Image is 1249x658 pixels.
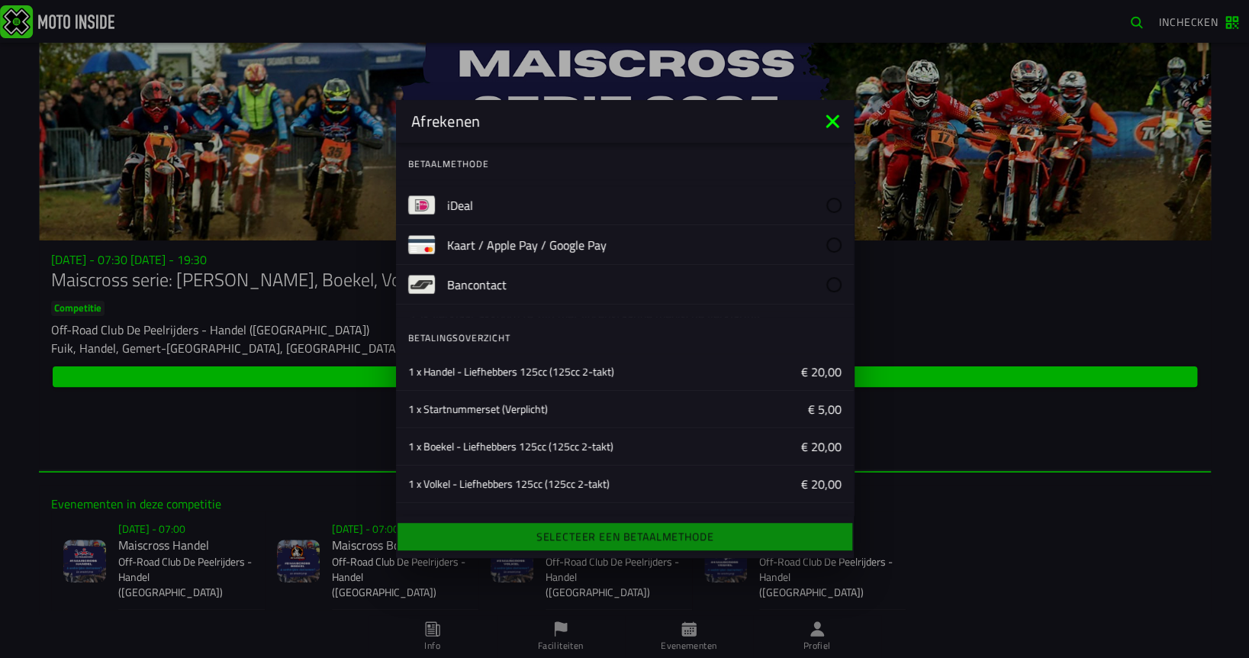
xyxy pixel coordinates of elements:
ion-title: Afrekenen [396,110,820,133]
img: bancontact [408,271,435,298]
ion-label: € 5,00 [808,400,842,418]
img: payment-card [408,231,435,258]
img: ideal [408,192,435,218]
ion-label: € 20,00 [801,363,842,381]
ion-text: 1 x Volkel - Liefhebbers 125cc (125cc 2-takt) [408,476,610,492]
ion-text: 1 x Startnummerset (Verplicht) [408,402,548,417]
ion-text: 1 x Handel - Liefhebbers 125cc (125cc 2-takt) [408,364,614,379]
ion-label: € 20,00 [801,437,842,456]
ion-radio: iDeal [447,185,842,224]
ion-text: 1 x Veghel - Liefhebbers 125cc (125cc 2-takt) [408,514,613,529]
ion-label: € 20,00 [801,475,842,493]
ion-label: € 20,00 [801,512,842,531]
ion-label: Betalingsoverzicht [408,331,854,345]
ion-radio: Kaart / Apple Pay / Google Pay [447,225,842,264]
ion-radio: Bancontact [447,265,842,304]
ion-text: 1 x Boekel - Liefhebbers 125cc (125cc 2-takt) [408,439,613,454]
ion-label: Betaalmethode [408,157,854,171]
